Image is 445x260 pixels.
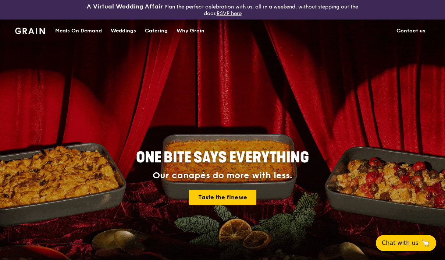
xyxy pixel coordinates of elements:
[15,28,45,34] img: Grain
[90,171,355,181] div: Our canapés do more with less.
[87,3,163,10] h3: A Virtual Wedding Affair
[392,20,430,42] a: Contact us
[189,190,256,205] a: Taste the finesse
[172,20,209,42] a: Why Grain
[145,20,168,42] div: Catering
[421,239,430,247] span: 🦙
[217,10,242,17] a: RSVP here
[55,20,102,42] div: Meals On Demand
[376,235,436,251] button: Chat with us🦙
[106,20,140,42] a: Weddings
[136,149,309,166] span: ONE BITE SAYS EVERYTHING
[177,20,204,42] div: Why Grain
[382,239,419,247] span: Chat with us
[140,20,172,42] a: Catering
[74,3,371,17] div: Plan the perfect celebration with us, all in a weekend, without stepping out the door.
[15,19,45,41] a: GrainGrain
[111,20,136,42] div: Weddings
